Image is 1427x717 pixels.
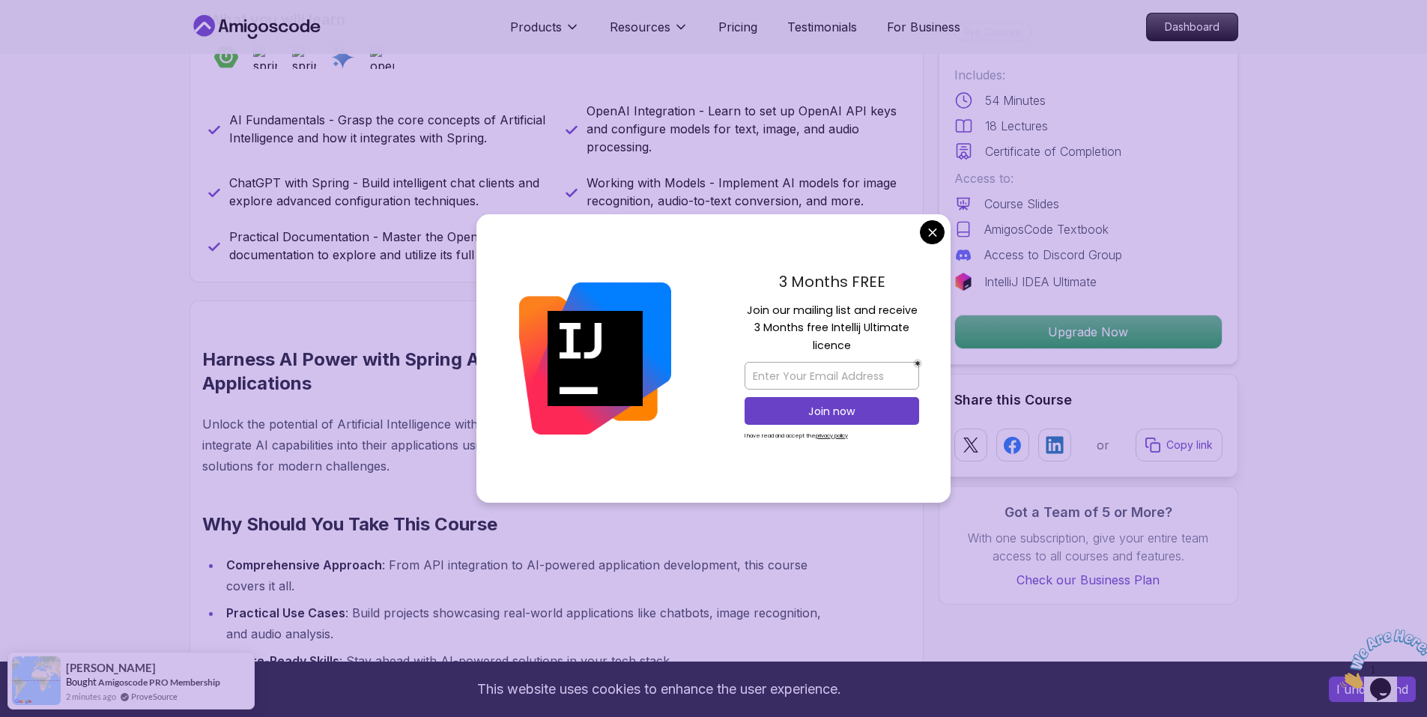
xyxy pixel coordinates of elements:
p: ChatGPT with Spring - Build intelligent chat clients and explore advanced configuration techniques. [229,174,548,210]
div: This website uses cookies to enhance the user experience. [11,673,1306,706]
button: Products [510,18,580,48]
span: [PERSON_NAME] [66,662,156,674]
p: With one subscription, give your entire team access to all courses and features. [954,529,1223,565]
li: : Build projects showcasing real-world applications like chatbots, image recognition, and audio a... [222,602,840,644]
h2: Share this Course [954,390,1223,411]
a: For Business [887,18,960,36]
p: Working with Models - Implement AI models for image recognition, audio-to-text conversion, and more. [587,174,905,210]
iframe: chat widget [1334,623,1427,695]
a: Check our Business Plan [954,571,1223,589]
p: Access to Discord Group [984,246,1122,264]
p: Practical Documentation - Master the OpenAI documentation to explore and utilize its full capabil... [229,228,548,264]
button: Upgrade Now [954,315,1223,349]
a: Dashboard [1146,13,1238,41]
h2: Harness AI Power with Spring AI: Your Gateway to Intelligent Applications [202,348,840,396]
h2: Why Should You Take This Course [202,512,840,536]
button: Copy link [1136,429,1223,462]
img: ai logo [331,45,355,69]
img: jetbrains logo [954,273,972,291]
p: Certificate of Completion [985,142,1121,160]
li: : Stay ahead with AI-powered solutions in your tech stack. [222,650,840,671]
p: Includes: [954,66,1223,84]
a: ProveSource [131,690,178,703]
img: spring-ai logo [253,45,277,69]
p: 18 Lectures [985,117,1048,135]
span: 2 minutes ago [66,690,116,703]
p: Unlock the potential of Artificial Intelligence with Spring AI! This cutting-edge course empowers... [202,414,840,477]
p: Copy link [1166,438,1213,453]
p: Dashboard [1147,13,1237,40]
strong: Future-Ready Skills [226,653,339,668]
span: Bought [66,676,97,688]
h3: Got a Team of 5 or More? [954,502,1223,523]
li: : From API integration to AI-powered application development, this course covers it all. [222,554,840,596]
img: Chat attention grabber [6,6,99,65]
button: Accept cookies [1329,677,1416,702]
img: spring-boot logo [214,45,238,69]
strong: Practical Use Cases [226,605,345,620]
p: Products [510,18,562,36]
span: 1 [6,6,12,19]
strong: Comprehensive Approach [226,557,382,572]
p: Access to: [954,169,1223,187]
p: OpenAI Integration - Learn to set up OpenAI API keys and configure models for text, image, and au... [587,102,905,156]
p: Course Slides [984,195,1059,213]
p: or [1097,436,1109,454]
img: spring-framework logo [292,45,316,69]
p: 54 Minutes [985,91,1046,109]
button: Resources [610,18,688,48]
a: Amigoscode PRO Membership [98,677,220,688]
p: Upgrade Now [955,315,1222,348]
img: openai logo [370,45,394,69]
a: Pricing [718,18,757,36]
p: Resources [610,18,670,36]
p: AI Fundamentals - Grasp the core concepts of Artificial Intelligence and how it integrates with S... [229,111,548,147]
img: provesource social proof notification image [12,656,61,705]
p: IntelliJ IDEA Ultimate [984,273,1097,291]
p: AmigosCode Textbook [984,220,1109,238]
a: Testimonials [787,18,857,36]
